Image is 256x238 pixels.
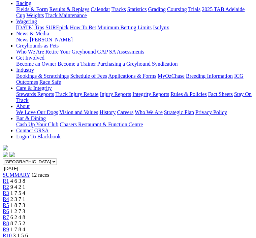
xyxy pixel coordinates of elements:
a: Greyhounds as Pets [16,43,59,48]
a: Results & Replays [49,6,89,12]
a: R7 [3,214,9,220]
span: 2 3 7 1 [10,196,25,202]
div: Care & Integrity [16,91,253,103]
a: How To Bet [70,25,96,30]
a: Race Safe [39,79,61,85]
a: Track Maintenance [45,12,87,18]
a: Grading [148,6,166,12]
a: Care & Integrity [16,85,52,91]
a: R2 [3,184,9,190]
a: Trials [188,6,200,12]
a: Get Involved [16,55,44,61]
a: Purchasing a Greyhound [97,61,151,67]
a: Bar & Dining [16,115,46,121]
a: Fields & Form [16,6,48,12]
span: 4 6 3 8 [10,178,25,184]
a: Chasers Restaurant & Function Centre [60,122,143,127]
a: R1 [3,178,9,184]
div: Bar & Dining [16,122,253,128]
a: Syndication [152,61,178,67]
a: Schedule of Fees [70,73,107,79]
a: ICG Outcomes [16,73,244,85]
a: Stewards Reports [16,91,54,97]
a: Minimum Betting Limits [97,25,152,30]
a: Contact GRSA [16,128,49,133]
a: Privacy Policy [195,109,227,115]
a: Bookings & Scratchings [16,73,69,79]
a: Become a Trainer [58,61,96,67]
a: Fact Sheets [208,91,233,97]
div: About [16,109,253,115]
a: Who We Are [135,109,163,115]
a: Strategic Plan [164,109,194,115]
a: Applications & Forms [108,73,156,79]
a: [PERSON_NAME] [30,37,72,42]
a: Become an Owner [16,61,56,67]
a: Breeding Information [186,73,233,79]
div: Wagering [16,25,253,31]
a: Racing [16,0,31,6]
div: Racing [16,6,253,19]
a: R5 [3,202,9,208]
a: Statistics [127,6,147,12]
a: News & Media [16,31,49,36]
a: 2025 TAB Adelaide Cup [16,6,245,18]
div: News & Media [16,37,253,43]
a: Wagering [16,19,37,24]
a: History [99,109,116,115]
a: R6 [3,208,9,214]
span: 9 4 2 1 [10,184,25,190]
a: Injury Reports [100,91,131,97]
div: Industry [16,73,253,85]
a: Stay On Track [16,91,252,103]
a: Retire Your Greyhound [45,49,96,55]
span: 1 2 7 3 [10,208,25,214]
a: R9 [3,227,9,232]
a: Calendar [91,6,110,12]
a: R8 [3,220,9,226]
span: 1 8 7 3 [10,202,25,208]
div: Greyhounds as Pets [16,49,253,55]
div: Get Involved [16,61,253,67]
a: Coursing [167,6,187,12]
a: R4 [3,196,9,202]
a: MyOzChase [158,73,185,79]
img: twitter.svg [9,152,15,157]
a: News [16,37,28,42]
a: Vision and Values [59,109,98,115]
span: 6 2 4 8 [10,214,25,220]
a: Careers [117,109,133,115]
a: Tracks [111,6,126,12]
a: Rules & Policies [170,91,207,97]
a: Cash Up Your Club [16,122,58,127]
a: About [16,103,30,109]
span: 1 7 5 4 [10,190,25,196]
a: We Love Our Dogs [16,109,58,115]
a: Weights [26,12,44,18]
span: 1 7 8 4 [10,227,25,232]
img: logo-grsa-white.png [3,145,8,150]
a: Industry [16,67,34,73]
a: GAP SA Assessments [97,49,145,55]
a: Login To Blackbook [16,134,61,139]
a: Isolynx [153,25,169,30]
span: 8 7 5 2 [10,220,25,226]
span: 12 races [31,172,49,178]
a: SUMMARY [3,172,30,178]
a: [DATE] Tips [16,25,44,30]
a: Who We Are [16,49,44,55]
a: R3 [3,190,9,196]
a: Integrity Reports [132,91,169,97]
input: Select date [3,165,62,172]
img: facebook.svg [3,152,8,157]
